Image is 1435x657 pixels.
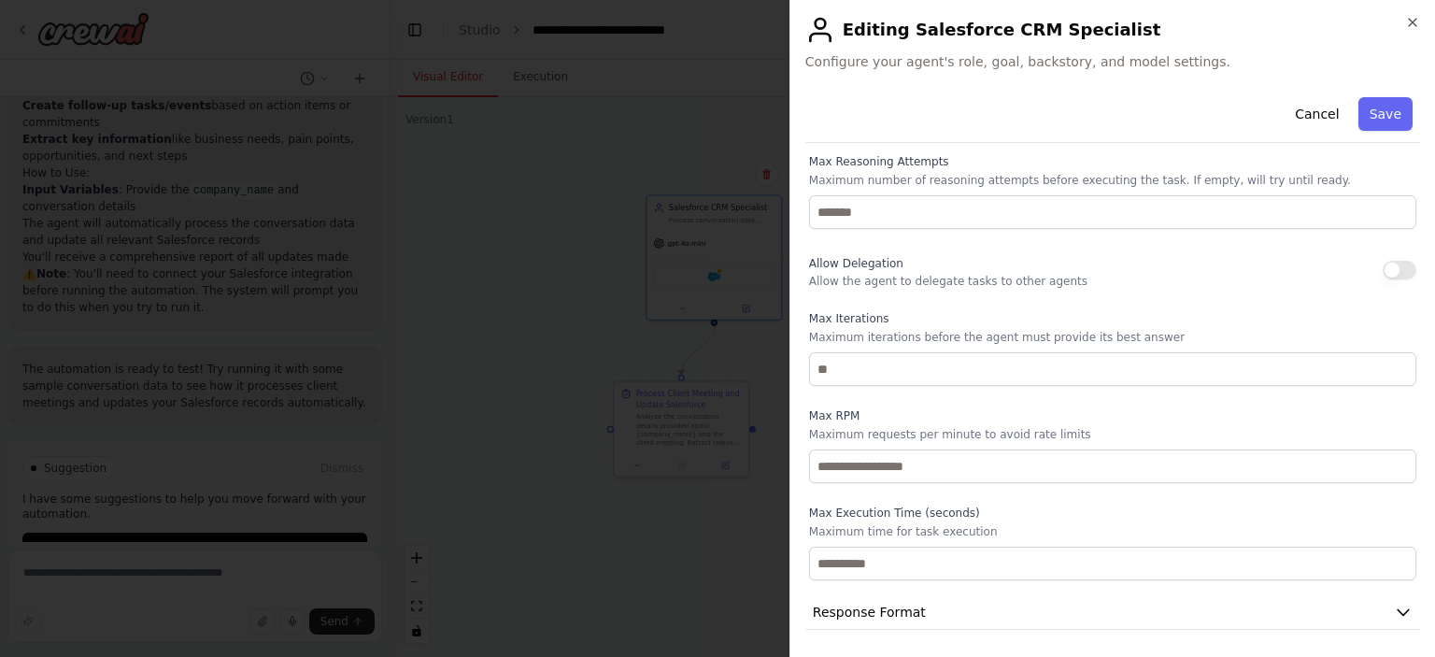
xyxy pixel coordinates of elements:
span: Response Format [813,603,926,621]
h2: Editing Salesforce CRM Specialist [805,15,1420,45]
p: Allow the agent to delegate tasks to other agents [809,274,1087,289]
button: Response Format [805,595,1420,630]
p: Maximum iterations before the agent must provide its best answer [809,330,1416,345]
label: Max RPM [809,408,1416,423]
span: Allow Delegation [809,257,903,270]
button: Save [1358,97,1413,131]
p: Maximum requests per minute to avoid rate limits [809,427,1416,442]
label: Max Execution Time (seconds) [809,506,1416,521]
label: Max Reasoning Attempts [809,154,1416,169]
label: Max Iterations [809,311,1416,326]
p: Maximum number of reasoning attempts before executing the task. If empty, will try until ready. [809,173,1416,188]
p: Maximum time for task execution [809,524,1416,539]
span: Configure your agent's role, goal, backstory, and model settings. [805,52,1420,71]
button: Cancel [1284,97,1350,131]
